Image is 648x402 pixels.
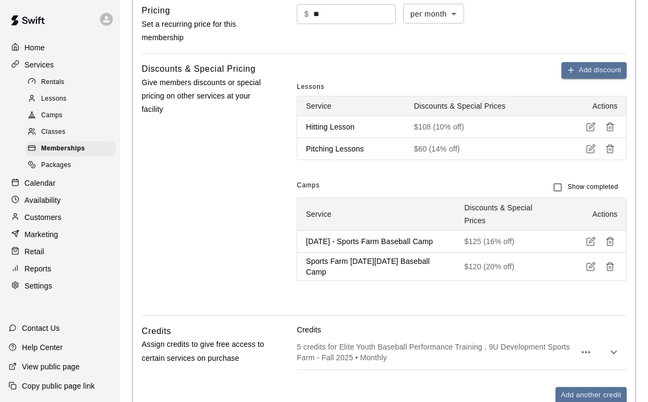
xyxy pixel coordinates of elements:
[26,108,116,123] div: Camps
[25,178,56,188] p: Calendar
[25,280,52,291] p: Settings
[26,108,120,124] a: Camps
[464,236,553,247] p: $125 (16% off)
[568,182,618,193] span: Show completed
[25,195,61,206] p: Availability
[9,57,112,73] a: Services
[456,198,562,231] th: Discounts & Special Prices
[22,381,95,391] p: Copy public page link
[26,124,120,141] a: Classes
[464,261,553,272] p: $120 (20% off)
[25,42,45,53] p: Home
[25,229,58,240] p: Marketing
[25,263,51,274] p: Reports
[297,79,325,96] span: Lessons
[26,90,120,107] a: Lessons
[306,256,447,277] p: Sports Farm [DATE][DATE] Baseball Camp
[561,62,627,79] button: Add discount
[405,96,562,116] th: Discounts & Special Prices
[562,96,626,116] th: Actions
[306,236,447,247] p: [DATE] - Sports Farm Baseball Camp
[26,158,116,173] div: Packages
[26,92,116,107] div: Lessons
[142,4,170,18] h6: Pricing
[22,342,63,353] p: Help Center
[403,4,464,24] div: per month
[297,324,627,335] p: Credits
[26,141,116,156] div: Memberships
[306,143,397,154] p: Pitching Lessons
[26,75,116,90] div: Rentals
[297,177,320,198] span: Camps
[142,324,171,338] h6: Credits
[9,261,112,277] a: Reports
[297,198,456,231] th: Service
[142,76,268,117] p: Give members discounts or special pricing on other services at your facility
[41,77,65,88] span: Rentals
[297,96,405,116] th: Service
[9,175,112,191] a: Calendar
[41,94,67,104] span: Lessons
[26,74,120,90] a: Rentals
[25,246,44,257] p: Retail
[26,141,120,157] a: Memberships
[41,143,85,154] span: Memberships
[414,143,553,154] p: $60 (14% off)
[9,209,112,225] a: Customers
[304,9,308,20] p: $
[9,40,112,56] a: Home
[41,110,63,121] span: Camps
[25,212,61,223] p: Customers
[41,127,65,138] span: Classes
[22,323,60,333] p: Contact Us
[306,122,397,132] p: Hitting Lesson
[414,122,553,132] p: $108 (10% off)
[9,244,112,260] a: Retail
[41,160,71,171] span: Packages
[142,338,268,365] p: Assign credits to give free access to certain services on purchase
[142,62,256,76] h6: Discounts & Special Pricing
[26,157,120,174] a: Packages
[25,59,54,70] p: Services
[26,125,116,140] div: Classes
[9,278,112,294] a: Settings
[9,226,112,242] a: Marketing
[562,198,626,231] th: Actions
[22,361,80,372] p: View public page
[142,18,268,44] p: Set a recurring price for this membership
[9,192,112,208] a: Availability
[297,342,575,363] p: 5 credits for Elite Youth Baseball Performance Training , 9U Development Sports Farm - Fall 2025 ...
[297,335,627,369] div: 5 credits for Elite Youth Baseball Performance Training , 9U Development Sports Farm - Fall 2025 ...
